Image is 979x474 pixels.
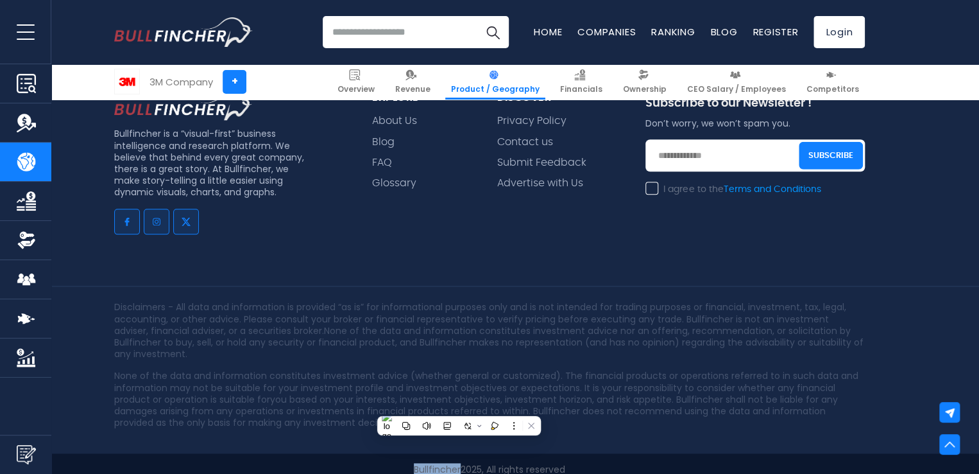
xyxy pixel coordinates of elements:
a: Ownership [617,64,672,100]
img: Ownership [17,231,36,250]
a: Blog [372,136,395,148]
a: Go to instagram [144,209,169,234]
span: CEO Salary / Employees [687,84,786,94]
a: Competitors [801,64,865,100]
img: MMM logo [115,69,139,94]
button: Subscribe [799,142,863,170]
a: Go to facebook [114,209,140,234]
a: + [223,70,246,94]
a: Privacy Policy [497,115,566,127]
span: Revenue [395,84,430,94]
button: Search [477,16,509,48]
a: Contact us [497,136,553,148]
p: Don’t worry, we won’t spam you. [645,118,865,129]
a: Ranking [651,25,695,39]
img: Bullfincher logo [114,17,253,47]
p: None of the data and information constitutes investment advice (whether general or customized). T... [114,370,865,428]
div: Subscribe to our Newsletter ! [645,96,865,118]
span: Ownership [623,84,667,94]
a: Overview [332,64,380,100]
a: Companies [577,25,636,39]
span: Financials [560,84,602,94]
iframe: reCAPTCHA [645,204,840,254]
a: Go to homepage [114,17,252,47]
p: Bullfincher is a “visual-first” business intelligence and research platform. We believe that behi... [114,128,309,198]
a: Blog [710,25,737,39]
p: Disclaimers - All data and information is provided “as is” for informational purposes only and is... [114,301,865,360]
img: footer logo [114,91,252,121]
a: Glossary [372,177,416,189]
a: Login [813,16,865,48]
a: Go to twitter [173,209,199,234]
a: FAQ [372,157,392,169]
a: Advertise with Us [497,177,583,189]
a: Home [534,25,562,39]
a: CEO Salary / Employees [681,64,792,100]
div: 3M Company [149,75,213,89]
a: Register [753,25,798,39]
a: About Us [372,115,417,127]
span: Overview [337,84,375,94]
a: Revenue [389,64,436,100]
a: Submit Feedback [497,157,586,169]
span: Competitors [806,84,859,94]
span: Product / Geography [451,84,540,94]
a: Terms and Conditions [723,185,821,194]
label: I agree to the [645,184,821,195]
a: Product / Geography [445,64,545,100]
a: Financials [554,64,608,100]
